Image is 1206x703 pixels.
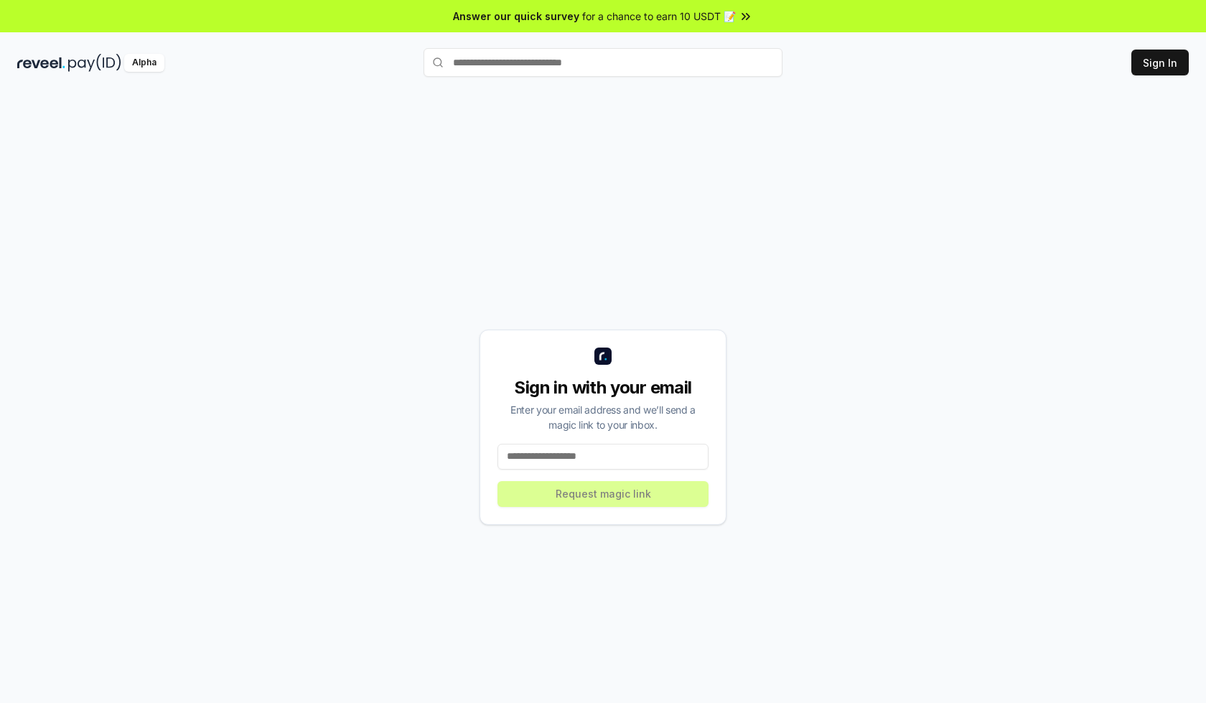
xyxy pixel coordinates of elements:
[124,54,164,72] div: Alpha
[68,54,121,72] img: pay_id
[453,9,579,24] span: Answer our quick survey
[582,9,736,24] span: for a chance to earn 10 USDT 📝
[594,348,612,365] img: logo_small
[497,376,709,399] div: Sign in with your email
[1131,50,1189,75] button: Sign In
[497,402,709,432] div: Enter your email address and we’ll send a magic link to your inbox.
[17,54,65,72] img: reveel_dark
